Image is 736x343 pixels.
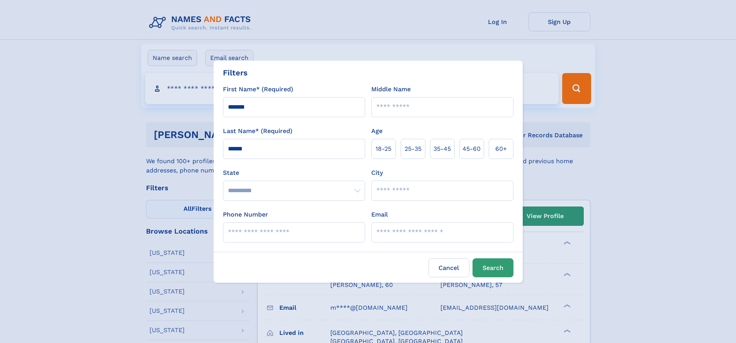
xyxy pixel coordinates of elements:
label: Middle Name [371,85,411,94]
span: 45‑60 [462,144,481,154]
label: Phone Number [223,210,268,219]
label: Last Name* (Required) [223,126,292,136]
span: 18‑25 [376,144,391,154]
label: State [223,168,365,177]
label: City [371,168,383,177]
label: First Name* (Required) [223,85,293,94]
label: Cancel [428,258,469,277]
span: 25‑35 [405,144,422,154]
span: 35‑45 [433,144,451,154]
span: 60+ [495,144,507,154]
label: Email [371,210,388,219]
button: Search [473,258,513,277]
label: Age [371,126,382,136]
div: Filters [223,67,248,78]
